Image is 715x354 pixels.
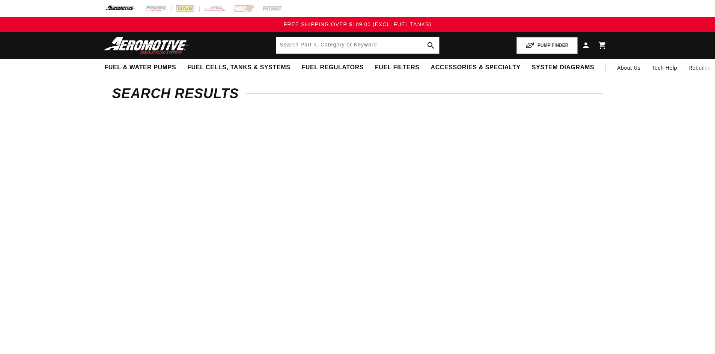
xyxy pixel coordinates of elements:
[112,88,603,100] h2: Search Results
[102,37,196,54] img: Aeromotive
[652,64,677,72] span: Tech Help
[301,64,363,72] span: Fuel Regulators
[431,64,521,72] span: Accessories & Specialty
[296,59,369,76] summary: Fuel Regulators
[516,37,577,54] button: PUMP FINDER
[99,59,182,76] summary: Fuel & Water Pumps
[182,59,296,76] summary: Fuel Cells, Tanks & Systems
[532,64,594,72] span: System Diagrams
[105,64,176,72] span: Fuel & Water Pumps
[425,59,526,76] summary: Accessories & Specialty
[423,37,439,54] button: search button
[688,64,710,72] span: Rebuilds
[526,59,600,76] summary: System Diagrams
[187,64,290,72] span: Fuel Cells, Tanks & Systems
[369,59,425,76] summary: Fuel Filters
[284,21,431,27] span: FREE SHIPPING OVER $109.00 (EXCL. FUEL TANKS)
[646,59,683,77] summary: Tech Help
[611,59,646,77] a: About Us
[617,65,640,71] span: About Us
[375,64,420,72] span: Fuel Filters
[276,37,439,54] input: Search by Part Number, Category or Keyword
